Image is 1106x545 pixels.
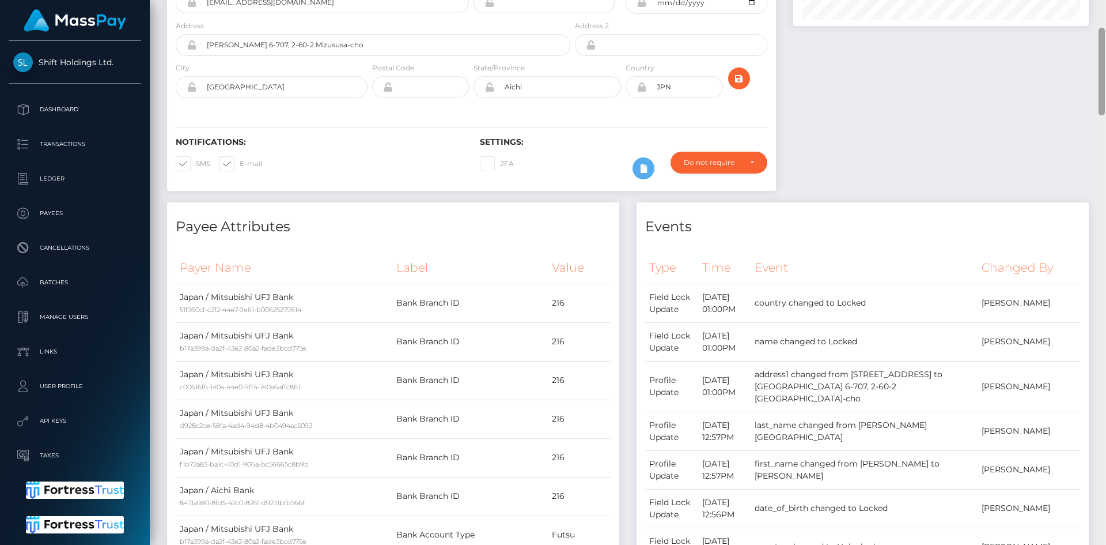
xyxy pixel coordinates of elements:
label: Address 2 [575,21,609,31]
td: Profile Update [645,450,698,489]
td: Japan / Mitsubishi UFJ Bank [176,361,392,400]
a: API Keys [9,407,141,435]
td: Bank Branch ID [392,284,548,322]
img: Fortress Trust [26,482,124,499]
td: Japan / Mitsubishi UFJ Bank [176,438,392,477]
th: Payer Name [176,252,392,284]
a: Payees [9,199,141,228]
a: Ledger [9,164,141,193]
th: Label [392,252,548,284]
img: Fortress Trust [26,516,124,533]
h6: Settings: [480,137,767,147]
td: [DATE] 01:00PM [698,322,751,361]
td: [DATE] 12:57PM [698,412,751,450]
small: 8431a980-8fd5-42c0-826f-d9231bfb566f [180,499,305,507]
td: 216 [548,477,611,516]
a: Links [9,337,141,366]
td: Japan / Aichi Bank [176,477,392,516]
small: c00616f6-140a-44e0-9ff4-740a6affc861 [180,383,300,391]
p: Dashboard [13,101,137,118]
td: [PERSON_NAME] [978,450,1080,489]
td: Bank Branch ID [392,477,548,516]
td: [DATE] 12:56PM [698,489,751,528]
label: Address [176,21,204,31]
td: Japan / Mitsubishi UFJ Bank [176,322,392,361]
td: Field Lock Update [645,489,698,528]
label: E-mail [219,156,262,171]
td: country changed to Locked [751,284,978,322]
a: Dashboard [9,95,141,124]
td: address1 changed from [STREET_ADDRESS] to [GEOGRAPHIC_DATA] 6-707, 2-60-2 [GEOGRAPHIC_DATA]-cho [751,361,978,412]
p: User Profile [13,378,137,395]
p: Cancellations [13,239,137,257]
label: City [176,63,190,73]
td: 216 [548,400,611,438]
td: Profile Update [645,412,698,450]
td: date_of_birth changed to Locked [751,489,978,528]
label: SMS [176,156,210,171]
p: Taxes [13,447,137,464]
p: Ledger [13,170,137,187]
p: Transactions [13,136,137,153]
td: last_name changed from [PERSON_NAME][GEOGRAPHIC_DATA] [751,412,978,450]
a: Batches [9,268,141,297]
td: [DATE] 12:57PM [698,450,751,489]
td: [PERSON_NAME] [978,361,1080,412]
td: first_name changed from [PERSON_NAME] to [PERSON_NAME] [751,450,978,489]
th: Changed By [978,252,1080,284]
td: Bank Branch ID [392,438,548,477]
td: [DATE] 01:00PM [698,361,751,412]
img: Shift Holdings Ltd. [13,52,33,72]
td: Japan / Mitsubishi UFJ Bank [176,400,392,438]
h4: Events [645,217,1080,237]
td: Japan / Mitsubishi UFJ Bank [176,284,392,322]
td: Field Lock Update [645,284,698,322]
a: Taxes [9,441,141,470]
p: Links [13,343,137,360]
span: Shift Holdings Ltd. [9,57,141,67]
th: Type [645,252,698,284]
a: Cancellations [9,234,141,262]
small: b17a399a-da2f-43e2-80a2-fade3bcd775e [180,344,306,352]
p: Payees [13,205,137,222]
h6: Notifications: [176,137,463,147]
img: MassPay Logo [24,9,126,32]
td: [DATE] 01:00PM [698,284,751,322]
th: Time [698,252,751,284]
td: Bank Branch ID [392,361,548,400]
label: Postal Code [372,63,414,73]
a: Manage Users [9,303,141,332]
p: Manage Users [13,309,137,326]
div: Do not require [684,158,741,167]
a: User Profile [9,372,141,401]
label: 2FA [480,156,514,171]
td: Bank Branch ID [392,322,548,361]
h4: Payee Attributes [176,217,611,237]
td: [PERSON_NAME] [978,489,1080,528]
small: 51f360cf-c212-44e7-9e61-b00625279614 [180,306,301,314]
td: Bank Branch ID [392,400,548,438]
small: f1b72a83-ba1c-40d1-906a-bc56665c8b9b [180,460,309,468]
td: Profile Update [645,361,698,412]
p: Batches [13,274,137,291]
td: name changed to Locked [751,322,978,361]
td: Field Lock Update [645,322,698,361]
td: 216 [548,284,611,322]
th: Event [751,252,978,284]
td: 216 [548,438,611,477]
td: 216 [548,361,611,400]
button: Do not require [671,152,767,174]
a: Transactions [9,130,141,159]
th: Value [548,252,611,284]
td: [PERSON_NAME] [978,412,1080,450]
p: API Keys [13,412,137,430]
td: [PERSON_NAME] [978,284,1080,322]
label: Country [626,63,654,73]
label: State/Province [474,63,525,73]
small: d928c2ce-58fa-4ad4-94d8-4b0494ac5092 [180,422,312,430]
td: [PERSON_NAME] [978,322,1080,361]
td: 216 [548,322,611,361]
